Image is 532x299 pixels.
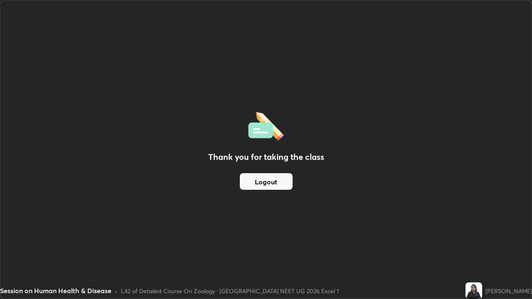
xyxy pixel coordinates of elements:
[115,287,118,295] div: •
[465,282,482,299] img: 05193a360da743c4a021620c9d8d8c32.jpg
[248,109,284,141] img: offlineFeedback.1438e8b3.svg
[208,151,324,163] h2: Thank you for taking the class
[121,287,339,295] div: L42 of Detailed Course On Zoology : [GEOGRAPHIC_DATA] NEET UG 2026 Excel 1
[240,173,293,190] button: Logout
[485,287,532,295] div: [PERSON_NAME]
